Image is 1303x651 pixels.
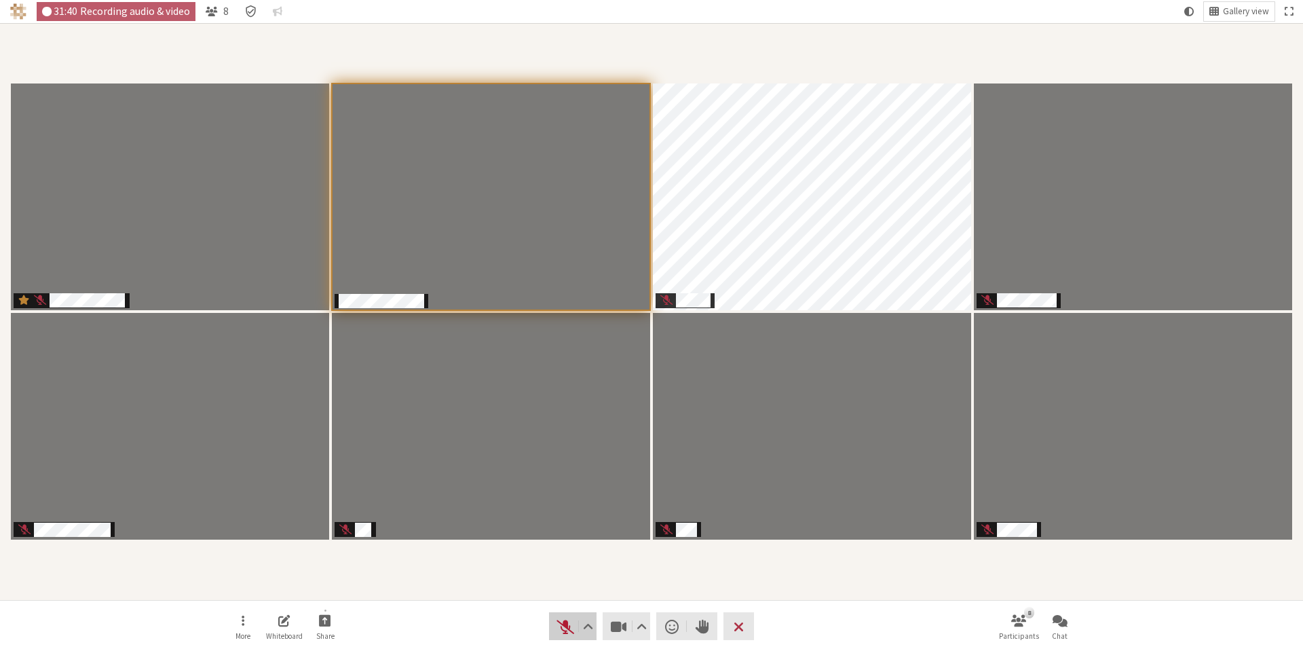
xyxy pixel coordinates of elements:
[999,632,1039,640] span: Participants
[267,2,288,21] button: Conversation
[603,612,650,640] button: Stop video (Alt+V)
[223,5,229,17] span: 8
[1041,608,1079,645] button: Open chat
[1179,2,1199,21] button: Using system theme
[316,632,335,640] span: Share
[235,632,250,640] span: More
[239,2,263,21] div: Meeting details Encryption enabled
[224,608,262,645] button: Open menu
[579,612,596,640] button: Audio settings
[633,612,650,640] button: Video setting
[723,612,754,640] button: Leave meeting
[656,612,687,640] button: Send a reaction
[1204,2,1274,21] button: Change layout
[200,2,234,21] button: Open participant list
[10,3,26,20] img: Iotum
[549,612,597,640] button: Unmute (Alt+A)
[80,5,190,17] span: Recording audio & video
[1024,607,1034,618] div: 8
[1279,2,1298,21] button: Fullscreen
[266,632,303,640] span: Whiteboard
[687,612,717,640] button: Raise hand
[1000,608,1038,645] button: Open participant list
[54,5,77,17] span: 31:40
[1223,7,1269,17] span: Gallery view
[265,608,303,645] button: Open shared whiteboard
[1052,632,1068,640] span: Chat
[37,2,196,21] div: Audio & video
[306,608,344,645] button: Start sharing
